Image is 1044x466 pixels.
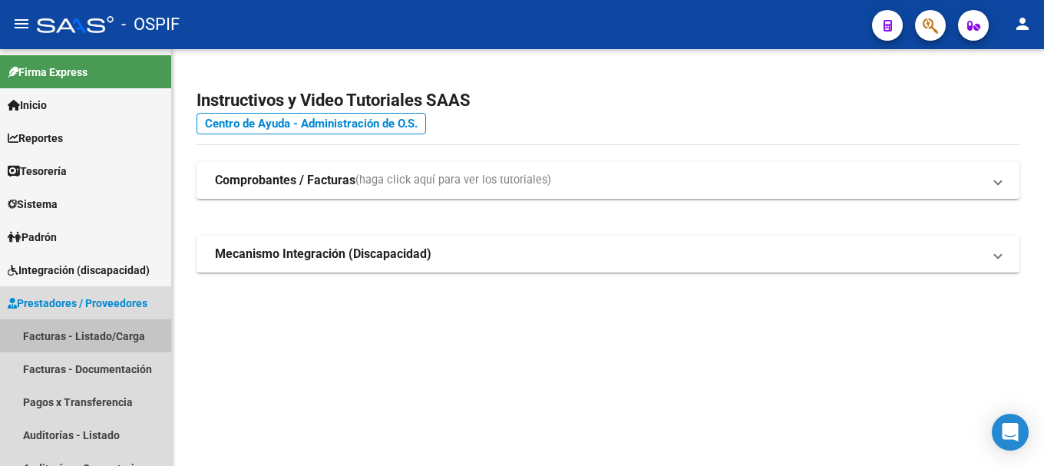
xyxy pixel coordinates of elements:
[8,229,57,246] span: Padrón
[121,8,180,41] span: - OSPIF
[215,246,431,263] strong: Mecanismo Integración (Discapacidad)
[197,162,1019,199] mat-expansion-panel-header: Comprobantes / Facturas(haga click aquí para ver los tutoriales)
[197,86,1019,115] h2: Instructivos y Video Tutoriales SAAS
[1013,15,1032,33] mat-icon: person
[8,130,63,147] span: Reportes
[8,262,150,279] span: Integración (discapacidad)
[8,163,67,180] span: Tesorería
[12,15,31,33] mat-icon: menu
[197,113,426,134] a: Centro de Ayuda - Administración de O.S.
[8,64,88,81] span: Firma Express
[8,196,58,213] span: Sistema
[8,295,147,312] span: Prestadores / Proveedores
[197,236,1019,273] mat-expansion-panel-header: Mecanismo Integración (Discapacidad)
[8,97,47,114] span: Inicio
[992,414,1029,451] div: Open Intercom Messenger
[355,172,551,189] span: (haga click aquí para ver los tutoriales)
[215,172,355,189] strong: Comprobantes / Facturas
